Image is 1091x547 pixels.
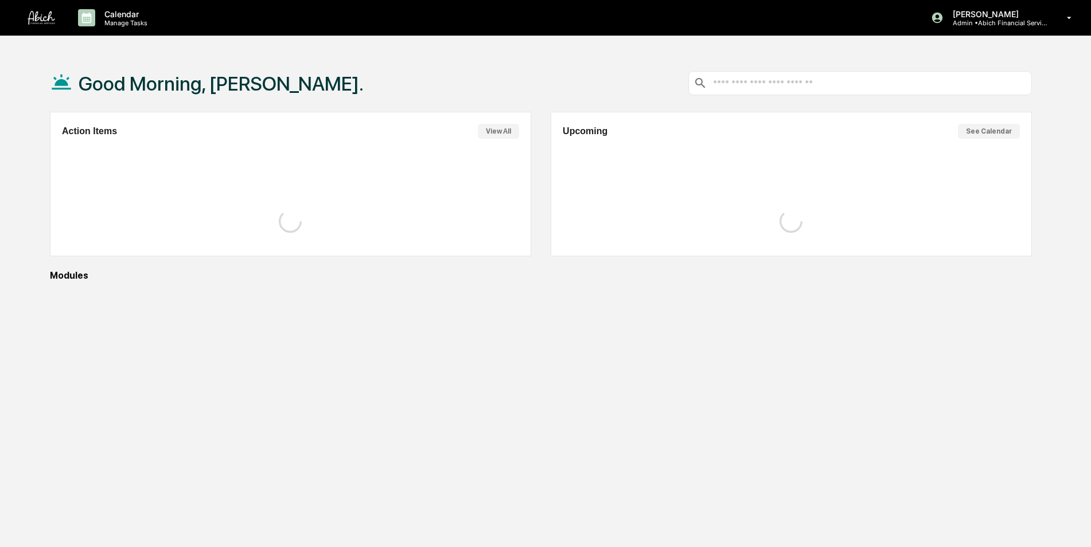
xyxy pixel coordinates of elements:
[95,9,153,19] p: Calendar
[944,9,1050,19] p: [PERSON_NAME]
[563,126,607,136] h2: Upcoming
[28,11,55,25] img: logo
[95,19,153,27] p: Manage Tasks
[958,124,1020,139] button: See Calendar
[478,124,519,139] button: View All
[62,126,117,136] h2: Action Items
[944,19,1050,27] p: Admin • Abich Financial Services
[50,270,1032,281] div: Modules
[79,72,364,95] h1: Good Morning, [PERSON_NAME].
